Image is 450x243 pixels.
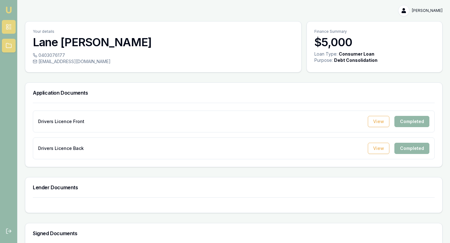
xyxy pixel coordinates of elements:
[314,51,337,57] div: Loan Type:
[33,231,435,236] h3: Signed Documents
[339,51,374,57] div: Consumer Loan
[394,116,429,127] div: Completed
[334,57,377,63] div: Debt Consolidation
[368,116,389,127] button: View
[368,143,389,154] button: View
[5,6,12,14] img: emu-icon-u.png
[412,8,442,13] span: [PERSON_NAME]
[314,36,435,48] h3: $5,000
[33,29,294,34] p: Your details
[38,52,65,58] span: 0403076177
[33,90,435,95] h3: Application Documents
[33,36,294,48] h3: Lane [PERSON_NAME]
[314,29,435,34] p: Finance Summary
[314,57,333,63] div: Purpose:
[38,118,84,125] p: Drivers Licence Front
[38,145,84,151] p: Drivers Licence Back
[394,143,429,154] div: Completed
[38,58,111,65] span: [EMAIL_ADDRESS][DOMAIN_NAME]
[33,185,435,190] h3: Lender Documents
